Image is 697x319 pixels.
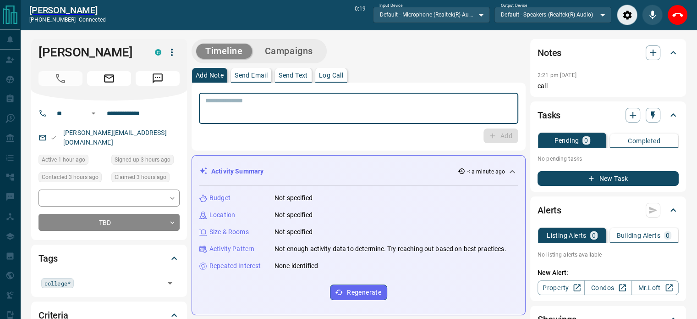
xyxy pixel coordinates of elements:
p: Budget [209,193,231,203]
button: New Task [538,171,679,186]
button: Open [164,277,176,290]
p: 2:21 pm [DATE] [538,72,576,78]
div: condos.ca [155,49,161,56]
div: Tue Sep 16 2025 [38,172,107,185]
p: Send Text [279,72,308,78]
p: Activity Pattern [209,244,254,254]
button: Timeline [196,44,252,59]
svg: Email Valid [50,134,57,141]
p: No listing alerts available [538,251,679,259]
div: Notes [538,42,679,64]
p: New Alert: [538,268,679,278]
a: Condos [584,280,631,295]
p: 0 [584,137,588,144]
p: Completed [628,138,660,144]
p: Not specified [274,193,313,203]
div: End Call [667,5,688,25]
p: Not enough activity data to determine. Try reaching out based on best practices. [274,244,506,254]
p: < a minute ago [467,168,505,176]
p: Size & Rooms [209,227,249,237]
p: None identified [274,261,318,271]
p: Repeated Interest [209,261,261,271]
p: [PHONE_NUMBER] - [29,16,106,24]
p: Building Alerts [617,232,660,239]
p: 0 [666,232,670,239]
p: Not specified [274,210,313,220]
h2: Tasks [538,108,560,123]
p: Listing Alerts [547,232,587,239]
p: Activity Summary [211,167,263,176]
div: Tue Sep 16 2025 [111,172,180,185]
p: 0:19 [355,5,366,25]
p: No pending tasks [538,152,679,166]
h1: [PERSON_NAME] [38,45,141,60]
p: Log Call [319,72,343,78]
div: Mute [642,5,663,25]
span: Email [87,71,131,86]
span: Call [38,71,82,86]
div: Tags [38,247,180,269]
p: Pending [554,137,579,144]
div: Default - Speakers (Realtek(R) Audio) [494,7,611,22]
span: college* [44,279,71,288]
h2: Alerts [538,203,561,218]
label: Output Device [501,3,527,9]
a: Mr.Loft [631,280,679,295]
span: Message [136,71,180,86]
span: Claimed 3 hours ago [115,173,166,182]
div: Audio Settings [617,5,637,25]
span: Contacted 3 hours ago [42,173,99,182]
a: Property [538,280,585,295]
a: [PERSON_NAME][EMAIL_ADDRESS][DOMAIN_NAME] [63,129,167,146]
div: Default - Microphone (Realtek(R) Audio) [373,7,490,22]
div: Tue Sep 16 2025 [111,155,180,168]
p: 0 [592,232,596,239]
p: Send Email [235,72,268,78]
button: Open [88,108,99,119]
span: Signed up 3 hours ago [115,155,170,164]
button: Regenerate [330,285,387,300]
span: Active 1 hour ago [42,155,85,164]
h2: Notes [538,45,561,60]
a: [PERSON_NAME] [29,5,106,16]
p: Add Note [196,72,224,78]
label: Input Device [379,3,403,9]
div: TBD [38,214,180,231]
button: Campaigns [256,44,322,59]
div: Activity Summary< a minute ago [199,163,518,180]
p: Location [209,210,235,220]
p: Not specified [274,227,313,237]
p: call [538,81,679,91]
div: Tue Sep 16 2025 [38,155,107,168]
div: Tasks [538,104,679,126]
span: connected [79,17,106,23]
h2: Tags [38,251,57,266]
div: Alerts [538,199,679,221]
